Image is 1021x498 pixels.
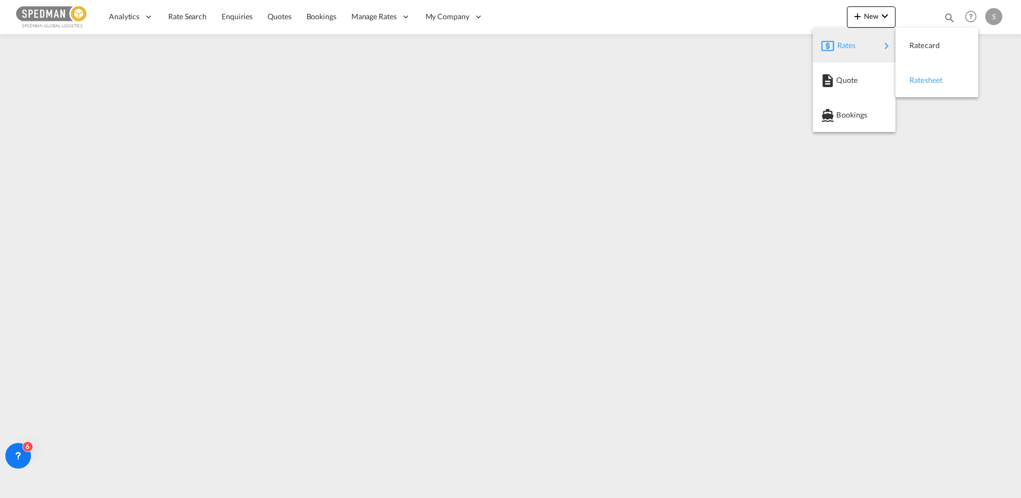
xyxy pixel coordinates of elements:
[836,104,848,126] span: Bookings
[813,63,896,97] button: Quote
[813,97,896,132] button: Bookings
[837,35,850,56] span: Rates
[821,67,887,94] div: Quote
[821,102,887,128] div: Bookings
[880,40,893,52] md-icon: icon-chevron-right
[836,69,848,91] span: Quote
